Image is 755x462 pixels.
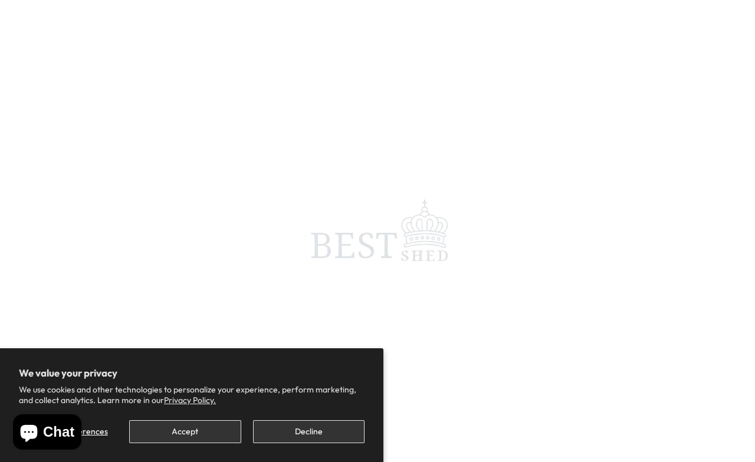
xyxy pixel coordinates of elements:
p: We use cookies and other technologies to personalize your experience, perform marketing, and coll... [19,384,365,405]
button: Accept [129,420,241,443]
h2: We value your privacy [19,367,365,379]
a: Privacy Policy. [164,395,216,405]
button: Decline [253,420,365,443]
inbox-online-store-chat: Shopify online store chat [9,414,85,453]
